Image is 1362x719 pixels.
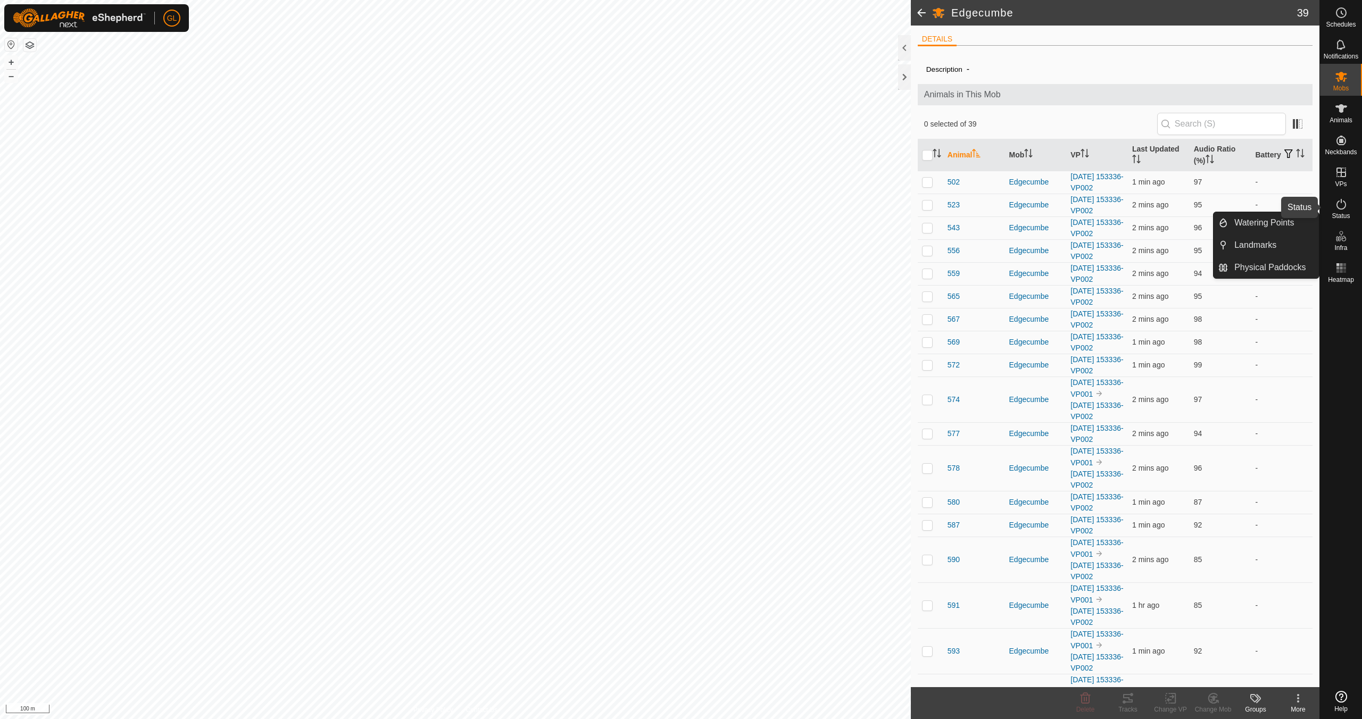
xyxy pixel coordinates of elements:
[1194,464,1202,472] span: 96
[1251,194,1313,216] td: -
[1334,245,1347,251] span: Infra
[1132,178,1165,186] span: 31 Aug 2025, 9:37 am
[1194,200,1202,209] span: 95
[1277,705,1319,714] div: More
[1070,561,1123,581] a: [DATE] 153336-VP002
[1132,464,1168,472] span: 31 Aug 2025, 9:36 am
[948,497,960,508] span: 580
[1070,378,1123,398] a: [DATE] 153336-VP001
[1066,139,1128,171] th: VP
[1132,601,1159,609] span: 31 Aug 2025, 8:06 am
[1132,361,1165,369] span: 31 Aug 2025, 9:37 am
[1070,447,1123,467] a: [DATE] 153336-VP001
[1194,338,1202,346] span: 98
[1009,646,1062,657] div: Edgecumbe
[1070,218,1123,238] a: [DATE] 153336-VP002
[1149,705,1192,714] div: Change VP
[1070,653,1123,672] a: [DATE] 153336-VP002
[948,646,960,657] span: 593
[1214,235,1319,256] li: Landmarks
[948,222,960,233] span: 543
[1070,607,1123,626] a: [DATE] 153336-VP002
[948,463,960,474] span: 578
[1234,216,1294,229] span: Watering Points
[1128,139,1190,171] th: Last Updated
[5,38,18,51] button: Reset Map
[926,65,962,73] label: Description
[1095,595,1103,604] img: to
[1076,706,1095,713] span: Delete
[1132,647,1165,655] span: 31 Aug 2025, 9:37 am
[1070,287,1123,306] a: [DATE] 153336-VP002
[951,6,1297,19] h2: Edgecumbe
[1009,394,1062,405] div: Edgecumbe
[1194,269,1202,278] span: 94
[5,56,18,69] button: +
[1334,706,1348,712] span: Help
[1095,389,1103,398] img: to
[1228,235,1319,256] a: Landmarks
[1192,705,1234,714] div: Change Mob
[1132,315,1168,323] span: 31 Aug 2025, 9:36 am
[1081,151,1089,159] p-sorticon: Activate to sort
[1194,601,1202,609] span: 85
[1194,395,1202,404] span: 97
[1194,361,1202,369] span: 99
[1132,429,1168,438] span: 31 Aug 2025, 9:36 am
[1206,156,1214,165] p-sorticon: Activate to sort
[1251,445,1313,491] td: -
[1251,422,1313,445] td: -
[1251,285,1313,308] td: -
[1194,521,1202,529] span: 92
[948,554,960,565] span: 590
[924,119,1157,130] span: 0 selected of 39
[1009,428,1062,439] div: Edgecumbe
[1132,292,1168,300] span: 31 Aug 2025, 9:36 am
[1320,687,1362,716] a: Help
[1070,584,1123,604] a: [DATE] 153336-VP001
[948,291,960,302] span: 565
[948,600,960,611] span: 591
[23,39,36,52] button: Map Layers
[1009,268,1062,279] div: Edgecumbe
[1194,647,1202,655] span: 92
[1009,359,1062,371] div: Edgecumbe
[1107,705,1149,714] div: Tracks
[948,359,960,371] span: 572
[1070,310,1123,329] a: [DATE] 153336-VP002
[1070,355,1123,375] a: [DATE] 153336-VP002
[1132,200,1168,209] span: 31 Aug 2025, 9:36 am
[1194,315,1202,323] span: 98
[1251,628,1313,674] td: -
[1251,171,1313,194] td: -
[1297,5,1309,21] span: 39
[1234,261,1306,274] span: Physical Paddocks
[1194,498,1202,506] span: 87
[948,199,960,211] span: 523
[1194,178,1202,186] span: 97
[948,394,960,405] span: 574
[1095,687,1103,695] img: to
[1070,264,1123,283] a: [DATE] 153336-VP002
[1157,113,1286,135] input: Search (S)
[13,9,146,28] img: Gallagher Logo
[1009,291,1062,302] div: Edgecumbe
[1070,538,1123,558] a: [DATE] 153336-VP001
[1009,463,1062,474] div: Edgecumbe
[1194,223,1202,232] span: 96
[1228,257,1319,278] a: Physical Paddocks
[1132,555,1168,564] span: 31 Aug 2025, 9:36 am
[972,151,981,159] p-sorticon: Activate to sort
[1324,53,1358,60] span: Notifications
[1132,156,1141,165] p-sorticon: Activate to sort
[1009,177,1062,188] div: Edgecumbe
[1024,151,1033,159] p-sorticon: Activate to sort
[1234,239,1276,252] span: Landmarks
[1251,582,1313,628] td: -
[1070,172,1123,192] a: [DATE] 153336-VP002
[1009,199,1062,211] div: Edgecumbe
[1095,458,1103,466] img: to
[1070,515,1123,535] a: [DATE] 153336-VP002
[1251,331,1313,354] td: -
[1251,139,1313,171] th: Battery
